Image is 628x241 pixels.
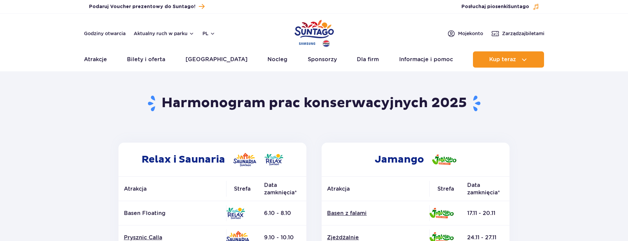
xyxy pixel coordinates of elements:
[89,2,204,11] a: Podaruj Voucher prezentowy do Suntago!
[116,95,512,112] h1: Harmonogram prac konserwacyjnych 2025
[259,201,306,225] td: 6.10 - 8.10
[127,51,165,68] a: Bilety i oferta
[357,51,379,68] a: Dla firm
[489,56,516,63] span: Kup teraz
[267,51,287,68] a: Nocleg
[502,30,544,37] span: Zarządzaj biletami
[461,3,529,10] span: Posłuchaj piosenki
[322,177,429,201] th: Atrakcja
[508,4,529,9] span: Suntago
[399,51,453,68] a: Informacje i pomoc
[118,143,306,176] h2: Relax i Saunaria
[118,177,226,201] th: Atrakcja
[447,29,483,38] a: Mojekonto
[186,51,247,68] a: [GEOGRAPHIC_DATA]
[134,31,194,36] button: Aktualny ruch w parku
[84,30,126,37] a: Godziny otwarcia
[226,177,259,201] th: Strefa
[429,208,454,218] img: Jamango
[491,29,544,38] a: Zarządzajbiletami
[308,51,337,68] a: Sponsorzy
[327,210,424,217] a: Basen z falami
[202,30,215,37] button: pl
[226,208,245,219] img: Relax
[89,3,195,10] span: Podaruj Voucher prezentowy do Suntago!
[322,143,510,176] h2: Jamango
[124,210,221,217] p: Basen Floating
[462,177,510,201] th: Data zamknięcia*
[264,154,283,165] img: Relax
[461,3,539,10] button: Posłuchaj piosenkiSuntago
[233,153,256,166] img: Saunaria
[259,177,306,201] th: Data zamknięcia*
[432,154,456,165] img: Jamango
[473,51,544,68] button: Kup teraz
[295,17,334,48] a: Park of Poland
[458,30,483,37] span: Moje konto
[429,177,462,201] th: Strefa
[84,51,107,68] a: Atrakcje
[462,201,510,225] td: 17.11 - 20.11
